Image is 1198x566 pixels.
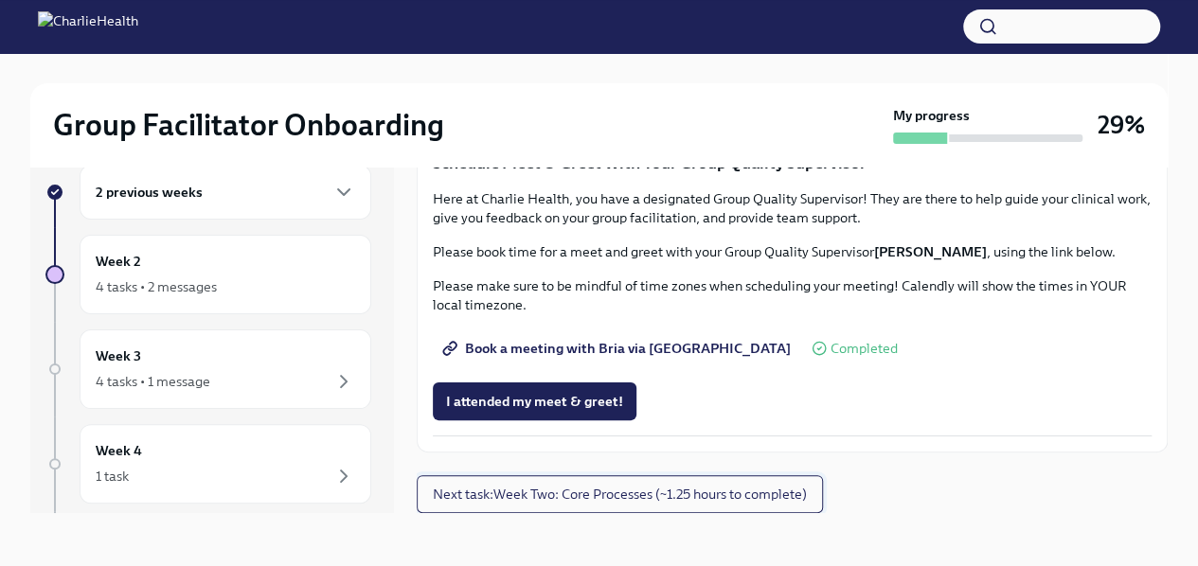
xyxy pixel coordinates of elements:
h6: 2 previous weeks [96,182,203,203]
p: Please make sure to be mindful of time zones when scheduling your meeting! Calendly will show the... [433,276,1152,314]
span: I attended my meet & greet! [446,392,623,411]
span: Book a meeting with Bria via [GEOGRAPHIC_DATA] [446,339,791,358]
a: Week 34 tasks • 1 message [45,329,371,409]
h6: Week 2 [96,251,141,272]
div: 4 tasks • 2 messages [96,277,217,296]
button: I attended my meet & greet! [433,382,636,420]
div: 1 task [96,467,129,486]
a: Book a meeting with Bria via [GEOGRAPHIC_DATA] [433,329,804,367]
div: 2 previous weeks [80,165,371,220]
h2: Group Facilitator Onboarding [53,106,444,144]
span: Next task : Week Two: Core Processes (~1.25 hours to complete) [433,485,807,504]
div: 4 tasks • 1 message [96,372,210,391]
p: Here at Charlie Health, you have a designated Group Quality Supervisor! They are there to help gu... [433,189,1152,227]
p: Please book time for a meet and greet with your Group Quality Supervisor , using the link below. [433,242,1152,261]
span: Completed [831,342,898,356]
button: Next task:Week Two: Core Processes (~1.25 hours to complete) [417,475,823,513]
h6: Week 4 [96,440,142,461]
img: CharlieHealth [38,11,138,42]
strong: My progress [893,106,970,125]
a: Week 41 task [45,424,371,504]
strong: [PERSON_NAME] [874,243,987,260]
h3: 29% [1098,108,1145,142]
a: Week 24 tasks • 2 messages [45,235,371,314]
h6: Week 3 [96,345,141,366]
